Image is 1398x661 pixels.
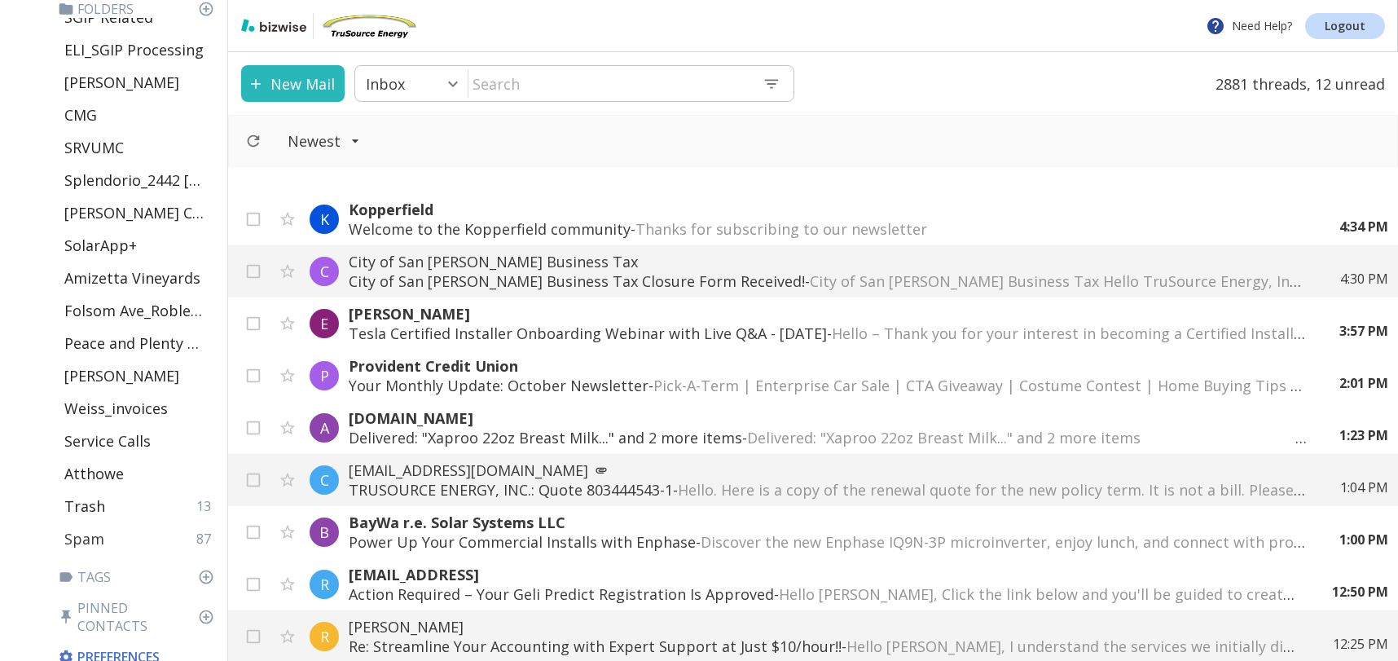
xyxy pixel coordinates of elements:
p: Inbox [366,74,405,94]
p: 2881 threads, 12 unread [1206,65,1385,102]
p: Tags [58,568,221,586]
p: TRUSOURCE ENERGY, INC.: Quote 803444543-1 - [349,480,1308,500]
div: SRVUMC [58,131,221,164]
div: [PERSON_NAME] [58,359,221,392]
div: [PERSON_NAME] CPA Financial [58,196,221,229]
p: Trash [64,496,105,516]
img: TruSource Energy, Inc. [320,13,418,39]
p: C [320,470,329,490]
p: 1:23 PM [1339,426,1388,444]
p: [PERSON_NAME] [349,304,1307,324]
p: SRVUMC [64,138,124,157]
div: ELI_SGIP Processing [58,33,221,66]
p: 2:01 PM [1339,374,1388,392]
div: Folsom Ave_Robleto [58,294,221,327]
p: Atthowe [64,464,124,483]
p: Re: Streamline Your Accounting with Expert Support at Just $10/hour!! - [349,637,1300,656]
p: [PERSON_NAME] [349,617,1300,637]
div: Peace and Plenty Farms [58,327,221,359]
a: Logout [1305,13,1385,39]
img: bizwise [241,19,306,32]
p: [DOMAIN_NAME] [349,408,1307,428]
p: R [320,575,329,594]
p: Need Help? [1206,16,1292,36]
p: [PERSON_NAME] CPA Financial [64,203,204,223]
p: Service Calls [64,431,151,451]
p: Action Required – Your Geli Predict Registration Is Approved - [349,584,1299,604]
p: E [320,314,328,333]
p: City of San [PERSON_NAME] Business Tax Closure Form Received! - [349,271,1308,291]
div: [PERSON_NAME] [58,66,221,99]
p: [EMAIL_ADDRESS][DOMAIN_NAME] [349,460,1308,480]
p: Amizetta Vineyards [64,268,200,288]
p: 13 [196,497,218,515]
input: Search [468,67,750,100]
p: Logout [1325,20,1365,32]
p: BayWa r.e. Solar Systems LLC [349,513,1307,532]
p: [PERSON_NAME] [64,73,179,92]
p: Welcome to the Kopperfield community - [349,219,1307,239]
p: Spam [64,529,104,549]
div: Splendorio_2442 [GEOGRAPHIC_DATA] [58,164,221,196]
button: Filter [271,123,376,159]
p: 1:04 PM [1340,478,1388,496]
div: Spam87 [58,522,221,555]
button: Refresh [239,126,268,156]
p: SolarApp+ [64,236,137,255]
p: ELI_SGIP Processing [64,40,204,59]
p: Provident Credit Union [349,356,1307,376]
p: Delivered: "Xaproo 22oz Breast Milk..." and 2 more items - [349,428,1307,447]
p: 4:34 PM [1339,218,1388,236]
p: Tesla Certified Installer Onboarding Webinar with Live Q&A - [DATE] - [349,324,1307,343]
p: R [320,627,329,646]
p: 12:50 PM [1332,583,1388,601]
div: CMG [58,99,221,131]
button: New Mail [241,65,345,102]
p: [PERSON_NAME] [64,366,179,386]
div: Amizetta Vineyards [58,262,221,294]
p: Kopperfield [349,200,1307,219]
p: B [319,522,329,542]
p: Your Monthly Update: October Newsletter - [349,376,1307,395]
p: 4:30 PM [1340,270,1388,288]
div: Service Calls [58,425,221,457]
div: SolarApp+ [58,229,221,262]
p: Folsom Ave_Robleto [64,301,204,320]
p: A [320,418,329,438]
p: Pinned Contacts [58,599,221,635]
p: C [320,262,329,281]
p: P [320,366,329,386]
div: Atthowe [58,457,221,490]
p: Weiss_invoices [64,399,168,418]
span: Thanks for subscribing to our newsletter ͏ ͏ ͏ ͏ ͏ ͏ ͏ ͏ ͏ ͏ ͏ ͏ ͏ ͏ ͏ ͏ ͏ ͏ ͏ ͏ ͏ ͏ ͏ ͏ ͏ ͏ ͏ ͏ ... [635,219,1253,239]
p: 3:57 PM [1339,322,1388,340]
p: City of San [PERSON_NAME] Business Tax [349,252,1308,271]
p: 87 [196,530,218,548]
div: Weiss_invoices [58,392,221,425]
p: 12:25 PM [1333,635,1388,653]
p: K [320,209,329,229]
p: Power Up Your Commercial Installs with Enphase - [349,532,1307,552]
div: Trash13 [58,490,221,522]
p: CMG [64,105,97,125]
p: [EMAIL_ADDRESS] [349,565,1299,584]
p: 1:00 PM [1339,531,1388,549]
p: Peace and Plenty Farms [64,333,204,353]
p: Splendorio_2442 [GEOGRAPHIC_DATA] [64,170,204,190]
